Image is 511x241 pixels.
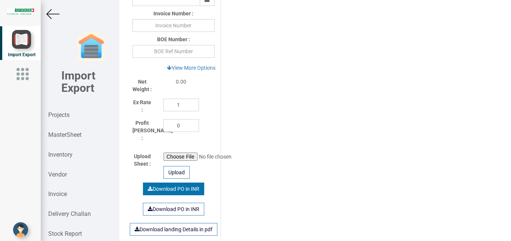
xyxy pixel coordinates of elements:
strong: Vendor [48,171,67,178]
strong: Delivery Challan [48,210,91,217]
a: View More Options [162,61,220,74]
label: Net Weight : [132,78,152,93]
input: BOE Ref Number [132,45,215,58]
a: Download PO in INR [143,203,204,216]
label: Profit [PERSON_NAME] : [132,119,152,142]
label: Upload Sheet : [132,153,152,168]
strong: Projects [48,111,70,118]
a: Download PO in INR [143,183,204,195]
strong: MasterSheet [48,131,82,138]
label: BOE Number : [157,36,190,43]
div: Upload [163,166,190,179]
label: Invoice Number : [153,10,193,17]
strong: Invoice [48,190,67,198]
span: 0.00 [176,79,186,85]
b: Import Export [61,69,95,94]
img: garage-closed.png [76,32,106,62]
input: Invoice Number [132,19,215,32]
strong: Inventory [48,151,73,158]
a: Download landing Details in pdf [130,223,217,236]
label: Ex Rate : [132,99,152,114]
span: Import Export [8,52,36,57]
strong: Stock Report [48,230,82,237]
